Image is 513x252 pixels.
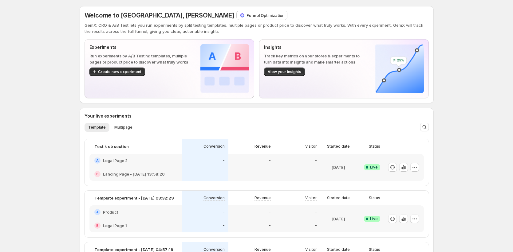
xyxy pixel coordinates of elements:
span: Create new experiment [98,69,141,74]
p: - [223,223,225,228]
p: - [315,172,317,176]
button: View your insights [264,68,305,76]
h2: A [96,210,99,214]
span: Live [370,165,378,170]
p: Run experiments by A/B Testing templates, multiple pages or product price to discover what truly ... [89,53,191,65]
p: - [269,210,271,215]
p: Status [369,247,380,252]
p: Started date [327,247,350,252]
span: Template [88,125,106,130]
p: Track key metrics on your stores & experiments to turn data into insights and make smarter actions [264,53,365,65]
p: - [223,210,225,215]
p: - [315,223,317,228]
p: - [269,158,271,163]
span: View your insights [268,69,301,74]
p: - [269,172,271,176]
p: Conversion [203,247,225,252]
h2: Landing Page - [DATE] 13:58:20 [103,171,165,177]
h3: Your live experiments [85,113,132,119]
p: Conversion [203,196,225,200]
button: Create new experiment [89,68,145,76]
h2: A [96,159,99,162]
p: Test k có section [94,143,129,149]
img: Funnel Optimization [239,12,245,18]
p: - [223,158,225,163]
p: [DATE] [332,164,345,170]
p: Revenue [255,144,271,149]
img: Insights [375,44,424,93]
p: Experiments [89,44,191,50]
h2: B [96,224,99,227]
p: Conversion [203,144,225,149]
img: Experiments [200,44,249,93]
p: - [223,172,225,176]
p: Visitor [305,144,317,149]
h2: Legal Page 1 [103,223,127,229]
h2: Legal Page 2 [103,157,128,164]
span: Multipage [114,125,132,130]
p: - [315,210,317,215]
p: Template experiment - [DATE] 03:32:29 [94,195,174,201]
button: Search and filter results [420,123,429,131]
span: Live [370,216,378,221]
p: Revenue [255,247,271,252]
p: Funnel Optimization [247,12,285,18]
p: - [269,223,271,228]
p: Insights [264,44,365,50]
p: Started date [327,196,350,200]
p: Revenue [255,196,271,200]
p: Status [369,196,380,200]
p: - [315,158,317,163]
p: Visitor [305,196,317,200]
p: [DATE] [332,216,345,222]
p: Status [369,144,380,149]
span: Welcome to [GEOGRAPHIC_DATA], [PERSON_NAME] [85,12,234,19]
h2: B [96,172,99,176]
h2: Product [103,209,118,215]
p: GemX: CRO & A/B Test lets you run experiments by split testing templates, multiple pages or produ... [85,22,429,34]
p: Visitor [305,247,317,252]
p: Started date [327,144,350,149]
